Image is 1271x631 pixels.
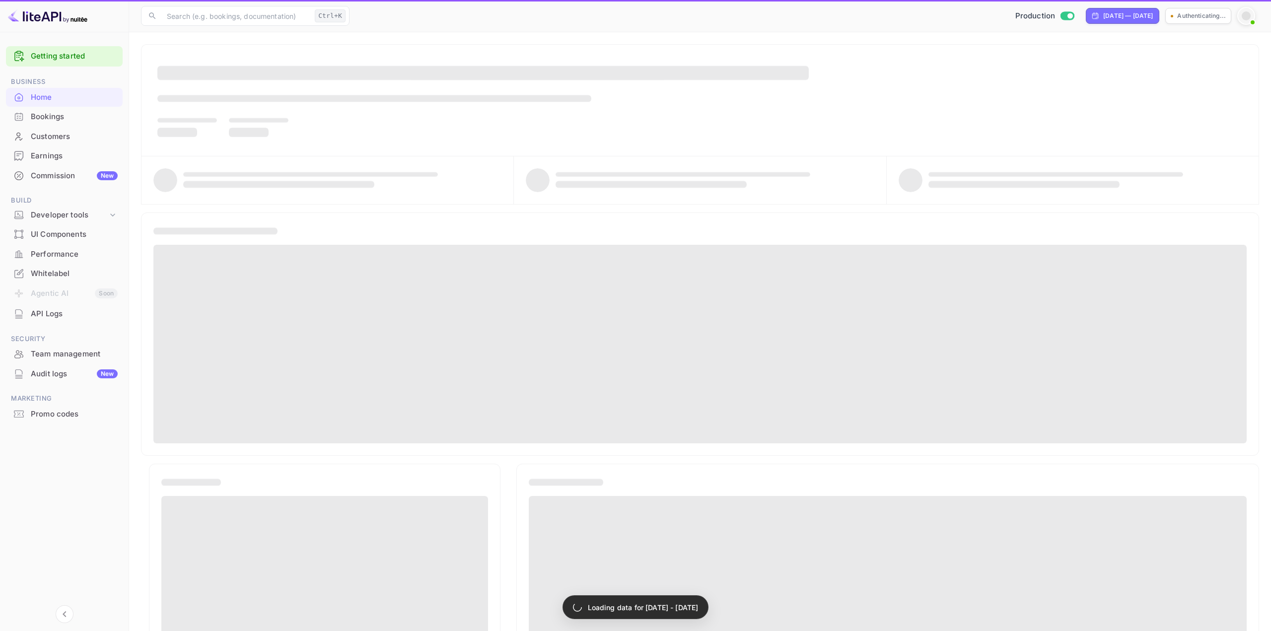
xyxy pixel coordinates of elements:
div: [DATE] — [DATE] [1103,11,1153,20]
div: Audit logsNew [6,364,123,384]
a: Getting started [31,51,118,62]
div: Audit logs [31,368,118,380]
a: Audit logsNew [6,364,123,383]
div: Customers [6,127,123,146]
div: Commission [31,170,118,182]
div: Home [31,92,118,103]
div: Team management [31,349,118,360]
div: New [97,171,118,180]
div: UI Components [6,225,123,244]
span: Business [6,76,123,87]
p: Authenticating... [1177,11,1226,20]
div: Earnings [31,150,118,162]
a: Earnings [6,146,123,165]
a: Customers [6,127,123,145]
div: Developer tools [6,207,123,224]
div: API Logs [31,308,118,320]
a: Team management [6,345,123,363]
div: Ctrl+K [315,9,346,22]
div: Whitelabel [31,268,118,280]
div: Performance [6,245,123,264]
a: Promo codes [6,405,123,423]
span: Security [6,334,123,345]
a: UI Components [6,225,123,243]
div: Bookings [6,107,123,127]
div: Switch to Sandbox mode [1011,10,1078,22]
a: CommissionNew [6,166,123,185]
p: Loading data for [DATE] - [DATE] [588,602,699,613]
div: Home [6,88,123,107]
div: Bookings [31,111,118,123]
a: Whitelabel [6,264,123,282]
div: Promo codes [6,405,123,424]
img: LiteAPI logo [8,8,87,24]
div: API Logs [6,304,123,324]
span: Production [1015,10,1056,22]
input: Search (e.g. bookings, documentation) [161,6,311,26]
div: Customers [31,131,118,142]
span: Build [6,195,123,206]
a: Home [6,88,123,106]
a: API Logs [6,304,123,323]
span: Marketing [6,393,123,404]
div: Getting started [6,46,123,67]
div: Promo codes [31,409,118,420]
div: CommissionNew [6,166,123,186]
div: Developer tools [31,210,108,221]
div: New [97,369,118,378]
div: Team management [6,345,123,364]
div: Whitelabel [6,264,123,283]
div: UI Components [31,229,118,240]
div: Performance [31,249,118,260]
a: Performance [6,245,123,263]
button: Collapse navigation [56,605,73,623]
div: Earnings [6,146,123,166]
a: Bookings [6,107,123,126]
